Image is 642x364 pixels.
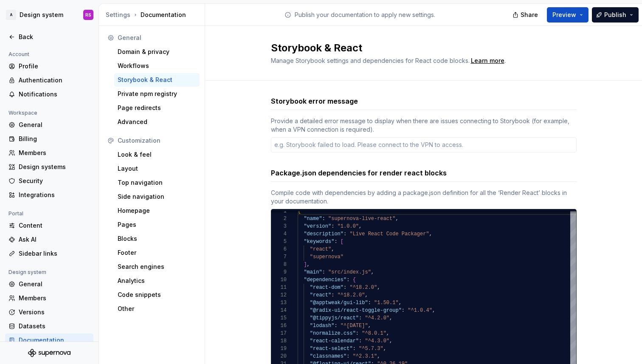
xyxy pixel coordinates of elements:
a: Analytics [114,274,200,288]
div: 12 [271,291,287,299]
span: "@tippyjs/react" [310,315,358,321]
div: Content [19,221,90,230]
div: Homepage [118,206,196,215]
span: : [359,315,362,321]
span: "lodash" [310,323,334,329]
div: Learn more [471,56,504,65]
div: Datasets [19,322,90,330]
a: Footer [114,246,200,260]
div: Provide a detailed error message to display when there are issues connecting to Storybook (for ex... [271,117,577,134]
div: Side navigation [118,192,196,201]
div: 8 [271,261,287,268]
span: "^4.3.0" [365,338,389,344]
a: Integrations [5,188,93,202]
span: , [365,292,368,298]
a: Side navigation [114,190,200,203]
div: Back [19,33,90,41]
span: , [377,353,380,359]
span: "name" [304,216,322,222]
span: "^[DATE]" [340,323,368,329]
div: Search engines [118,262,196,271]
span: "^5.7.3" [359,346,383,352]
span: , [307,262,310,268]
div: Design systems [19,163,90,171]
a: Versions [5,305,93,319]
a: General [5,118,93,132]
a: Other [114,302,200,316]
div: A [6,10,16,20]
div: Documentation [19,336,90,344]
span: : [368,300,371,306]
div: Workflows [118,62,196,70]
span: "supernova-live-react" [328,216,395,222]
span: , [383,346,386,352]
div: 2 [271,215,287,223]
div: Private npm registry [118,90,196,98]
a: General [5,277,93,291]
a: Page redirects [114,101,200,115]
span: "dependencies" [304,277,346,283]
a: Look & feel [114,148,200,161]
a: Ask AI [5,233,93,246]
span: "^1.0.4" [408,308,432,313]
div: 17 [271,330,287,337]
span: "@apptweak/gui-lib" [310,300,368,306]
span: "Live React Code Packager" [349,231,429,237]
span: , [359,223,362,229]
span: [ [340,239,343,245]
span: "^18.2.0" [337,292,365,298]
span: ] [304,262,307,268]
span: : [331,223,334,229]
svg: Supernova Logo [28,349,70,357]
span: : [334,239,337,245]
span: "description" [304,231,344,237]
a: Pages [114,218,200,231]
span: : [322,216,325,222]
span: "react-calendar" [310,338,358,344]
div: Versions [19,308,90,316]
a: Advanced [114,115,200,129]
span: Preview [552,11,576,19]
div: 11 [271,284,287,291]
a: Homepage [114,204,200,217]
div: General [118,34,196,42]
span: "main" [304,269,322,275]
div: Advanced [118,118,196,126]
div: 7 [271,253,287,261]
span: , [386,330,389,336]
div: Integrations [19,191,90,199]
a: Datasets [5,319,93,333]
a: Profile [5,59,93,73]
div: Pages [118,220,196,229]
span: "supernova" [310,254,343,260]
a: Top navigation [114,176,200,189]
div: Design system [5,267,50,277]
div: General [19,121,90,129]
div: 14 [271,307,287,314]
span: "keywords" [304,239,334,245]
div: Members [19,149,90,157]
span: : [401,308,404,313]
span: "^18.2.0" [349,285,377,291]
span: . [470,58,506,64]
div: Storybook & React [118,76,196,84]
span: "^8.0.1" [362,330,386,336]
span: , [371,269,374,275]
button: Publish [592,7,639,23]
a: Storybook & React [114,73,200,87]
div: 15 [271,314,287,322]
span: : [346,353,349,359]
a: Layout [114,162,200,175]
span: "react" [310,292,331,298]
div: 10 [271,276,287,284]
span: : [344,231,346,237]
a: Documentation [5,333,93,347]
div: Notifications [19,90,90,99]
span: : [344,285,346,291]
span: : [322,269,325,275]
h3: Storybook error message [271,96,358,106]
span: , [432,308,435,313]
span: "1.0.0" [337,223,358,229]
a: Notifications [5,87,93,101]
